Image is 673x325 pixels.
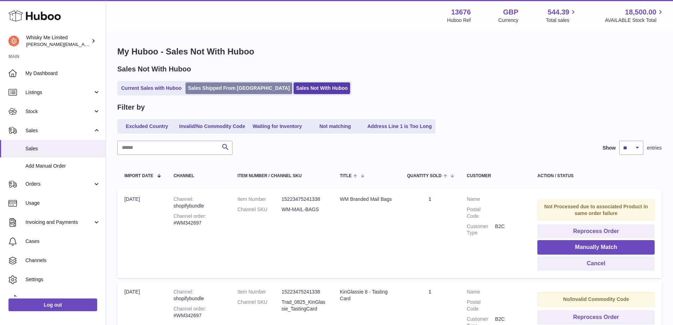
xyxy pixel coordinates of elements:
[173,306,206,312] strong: Channel order
[25,276,100,283] span: Settings
[237,196,282,203] dt: Item Number
[237,174,326,178] div: Item Number / Channel SKU
[173,306,223,319] div: #WM342697
[25,163,100,169] span: Add Manual Order
[173,174,223,178] div: Channel
[25,127,93,134] span: Sales
[173,289,223,302] div: shopifybundle
[340,289,393,302] div: KinGlassie 8 - Tasting Card
[173,289,193,295] strong: Channel
[8,36,19,46] img: frances@whiskyshop.com
[124,174,153,178] span: Import date
[119,82,184,94] a: Current Sales with Huboo
[25,200,100,207] span: Usage
[25,70,100,77] span: My Dashboard
[25,219,93,226] span: Invoicing and Payments
[25,145,100,152] span: Sales
[117,103,145,112] h2: Filter by
[237,206,282,213] dt: Channel SKU
[117,189,166,278] td: [DATE]
[282,206,326,213] dd: WM-MAIL-BAGS
[173,213,206,219] strong: Channel order
[177,121,248,132] a: Invalid/No Commodity Code
[8,298,97,311] a: Log out
[237,299,282,312] dt: Channel SKU
[119,121,175,132] a: Excluded Country
[537,310,655,325] button: Reprocess Order
[447,17,471,24] div: Huboo Ref
[546,7,577,24] a: 544.39 Total sales
[294,82,350,94] a: Sales Not With Huboo
[25,181,93,187] span: Orders
[117,46,662,57] h1: My Huboo - Sales Not With Huboo
[537,240,655,255] button: Manually Match
[467,223,495,237] dt: Customer Type
[25,238,100,245] span: Cases
[282,299,326,312] dd: Trad_0825_KinGlassie_TastingCard
[26,41,142,47] span: [PERSON_NAME][EMAIL_ADDRESS][DOMAIN_NAME]
[249,121,306,132] a: Waiting for Inventory
[237,289,282,295] dt: Item Number
[282,289,326,295] dd: 15223475241338
[185,82,292,94] a: Sales Shipped From [GEOGRAPHIC_DATA]
[173,213,223,226] div: #WM342697
[467,174,523,178] div: Customer
[25,108,93,115] span: Stock
[429,289,431,295] a: 1
[647,145,662,151] span: entries
[548,7,569,17] span: 544.39
[537,256,655,271] button: Cancel
[365,121,435,132] a: Address Line 1 is Too Long
[25,295,100,302] span: Returns
[467,206,495,220] dt: Postal Code
[544,204,648,216] strong: Not Processed due to associated Product in same order failure
[467,289,495,295] dt: Name
[340,174,352,178] span: Title
[407,174,442,178] span: Quantity Sold
[563,296,629,302] strong: No/Invalid Commodity Code
[503,7,518,17] strong: GBP
[117,64,191,74] h2: Sales Not With Huboo
[340,196,393,203] div: WM Branded Mail Bags
[173,196,193,202] strong: Channel
[25,257,100,264] span: Channels
[282,196,326,203] dd: 15223475241338
[451,7,471,17] strong: 13676
[546,17,577,24] span: Total sales
[625,7,656,17] span: 18,500.00
[605,17,665,24] span: AVAILABLE Stock Total
[307,121,364,132] a: Not matching
[537,174,655,178] div: Action / Status
[537,224,655,239] button: Reprocess Order
[467,196,495,203] dt: Name
[26,34,90,48] div: Whisky Me Limited
[467,299,495,312] dt: Postal Code
[25,89,93,96] span: Listings
[603,145,616,151] label: Show
[605,7,665,24] a: 18,500.00 AVAILABLE Stock Total
[429,196,431,202] a: 1
[498,17,519,24] div: Currency
[495,223,523,237] dd: B2C
[173,196,223,209] div: shopifybundle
